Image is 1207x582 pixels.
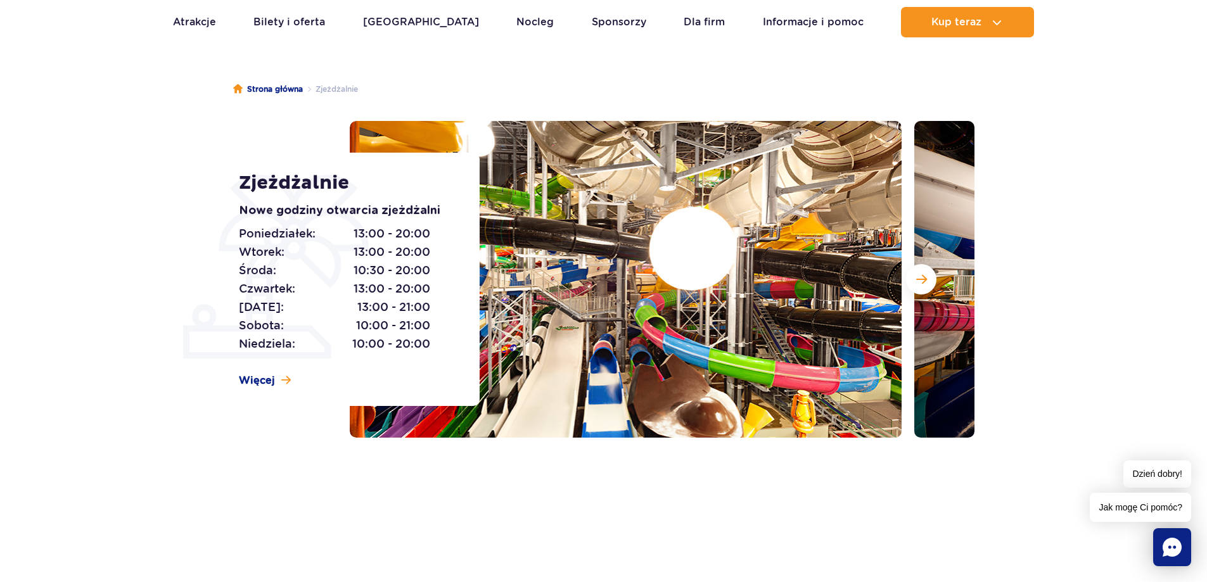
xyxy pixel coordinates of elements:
span: Więcej [239,374,275,388]
span: 13:00 - 20:00 [354,243,430,261]
a: Strona główna [233,83,303,96]
span: 10:00 - 21:00 [356,317,430,334]
button: Następny slajd [906,264,936,294]
a: Nocleg [516,7,554,37]
span: Czwartek: [239,280,295,298]
span: [DATE]: [239,298,284,316]
p: Nowe godziny otwarcia zjeżdżalni [239,202,451,220]
span: Dzień dobry! [1123,460,1191,488]
span: 10:30 - 20:00 [354,262,430,279]
a: [GEOGRAPHIC_DATA] [363,7,479,37]
a: Sponsorzy [592,7,646,37]
div: Chat [1153,528,1191,566]
span: Sobota: [239,317,284,334]
span: Kup teraz [931,16,981,28]
span: Środa: [239,262,276,279]
span: Niedziela: [239,335,295,353]
a: Dla firm [684,7,725,37]
span: 13:00 - 21:00 [357,298,430,316]
a: Atrakcje [173,7,216,37]
button: Kup teraz [901,7,1034,37]
a: Bilety i oferta [253,7,325,37]
span: 10:00 - 20:00 [352,335,430,353]
a: Więcej [239,374,291,388]
span: 13:00 - 20:00 [354,225,430,243]
span: Poniedziałek: [239,225,316,243]
span: Wtorek: [239,243,284,261]
a: Informacje i pomoc [763,7,864,37]
span: 13:00 - 20:00 [354,280,430,298]
h1: Zjeżdżalnie [239,172,451,194]
span: Jak mogę Ci pomóc? [1090,493,1191,522]
li: Zjeżdżalnie [303,83,358,96]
